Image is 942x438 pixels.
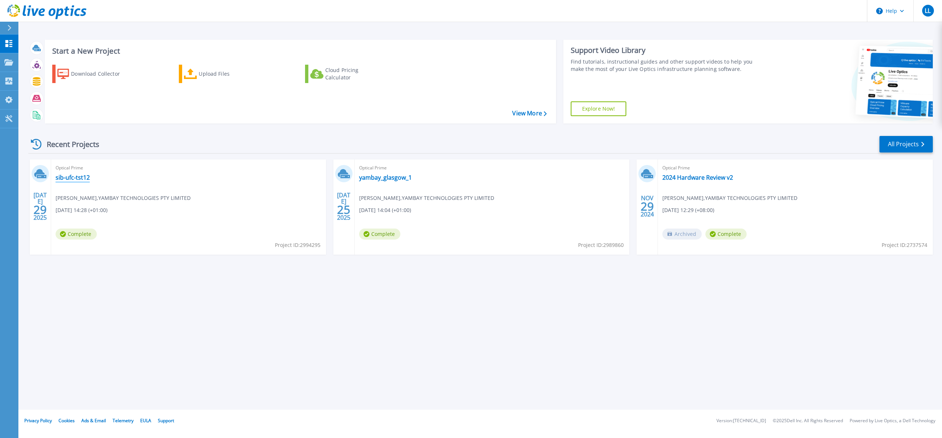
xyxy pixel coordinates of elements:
[641,203,654,209] span: 29
[359,206,411,214] span: [DATE] 14:04 (+01:00)
[52,47,546,55] h3: Start a New Project
[359,229,400,240] span: Complete
[56,174,90,181] a: sib-ufc-tst12
[925,8,931,14] span: LL
[24,417,52,424] a: Privacy Policy
[512,110,546,117] a: View More
[337,207,350,213] span: 25
[325,67,384,81] div: Cloud Pricing Calculator
[275,241,321,249] span: Project ID: 2994295
[337,193,351,220] div: [DATE] 2025
[56,164,322,172] span: Optical Prime
[158,417,174,424] a: Support
[28,135,109,153] div: Recent Projects
[578,241,624,249] span: Project ID: 2989860
[33,207,47,213] span: 29
[56,194,191,202] span: [PERSON_NAME] , YAMBAY TECHNOLOGIES PTY LIMITED
[716,419,766,423] li: Version: [TECHNICAL_ID]
[662,164,928,172] span: Optical Prime
[662,194,797,202] span: [PERSON_NAME] , YAMBAY TECHNOLOGIES PTY LIMITED
[359,164,625,172] span: Optical Prime
[199,67,258,81] div: Upload Files
[773,419,843,423] li: © 2025 Dell Inc. All Rights Reserved
[571,58,762,73] div: Find tutorials, instructional guides and other support videos to help you make the most of your L...
[850,419,935,423] li: Powered by Live Optics, a Dell Technology
[179,65,261,83] a: Upload Files
[140,417,151,424] a: EULA
[81,417,106,424] a: Ads & Email
[571,46,762,55] div: Support Video Library
[52,65,134,83] a: Download Collector
[359,194,494,202] span: [PERSON_NAME] , YAMBAY TECHNOLOGIES PTY LIMITED
[56,229,97,240] span: Complete
[33,193,47,220] div: [DATE] 2025
[662,174,733,181] a: 2024 Hardware Review v2
[879,136,933,152] a: All Projects
[662,206,714,214] span: [DATE] 12:29 (+08:00)
[662,229,702,240] span: Archived
[640,193,654,220] div: NOV 2024
[705,229,747,240] span: Complete
[71,67,130,81] div: Download Collector
[882,241,927,249] span: Project ID: 2737574
[571,101,627,116] a: Explore Now!
[359,174,412,181] a: yambay_glasgow_1
[113,417,134,424] a: Telemetry
[305,65,387,83] a: Cloud Pricing Calculator
[56,206,107,214] span: [DATE] 14:28 (+01:00)
[59,417,75,424] a: Cookies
